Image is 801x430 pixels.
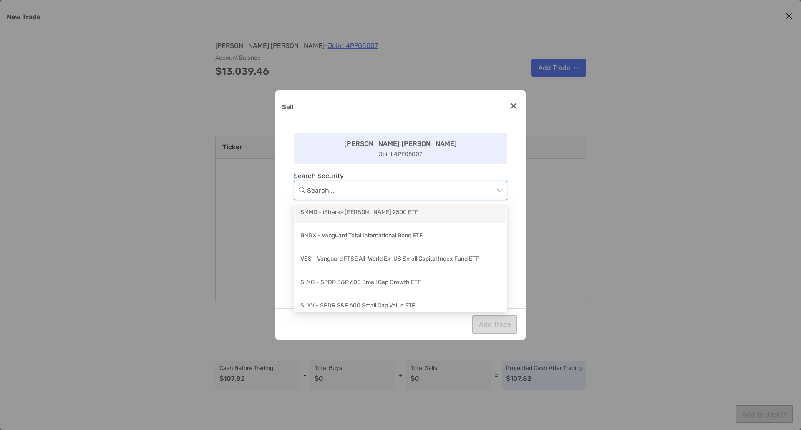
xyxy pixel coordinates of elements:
[295,250,506,269] div: VSS - Vanguard FTSE All-World Ex-US Small Capital Index Fund ETF
[295,204,506,223] div: SMMD - iShares Russell 2500 ETF
[300,208,501,218] div: SMMD - iShares [PERSON_NAME] 2500 ETF
[507,100,520,113] button: Close modal
[300,231,501,241] div: BNDX - Vanguard Total International Bond ETF
[282,102,293,112] p: Sell
[295,274,506,293] div: SLYG - SPDR S&P 600 Small Cap Growth ETF
[344,138,457,149] p: [PERSON_NAME] [PERSON_NAME]
[300,301,501,312] div: SLYV - SPDR S&P 600 Small Cap Value ETF
[300,278,501,288] div: SLYG - SPDR S&P 600 Small Cap Growth ETF
[295,227,506,246] div: BNDX - Vanguard Total International Bond ETF
[295,297,506,316] div: SLYV - SPDR S&P 600 Small Cap Value ETF
[275,90,526,340] div: Sell
[300,254,501,265] div: VSS - Vanguard FTSE All-World Ex-US Small Capital Index Fund ETF
[294,171,507,181] p: Search Security
[379,149,422,159] p: Joint 4PF05007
